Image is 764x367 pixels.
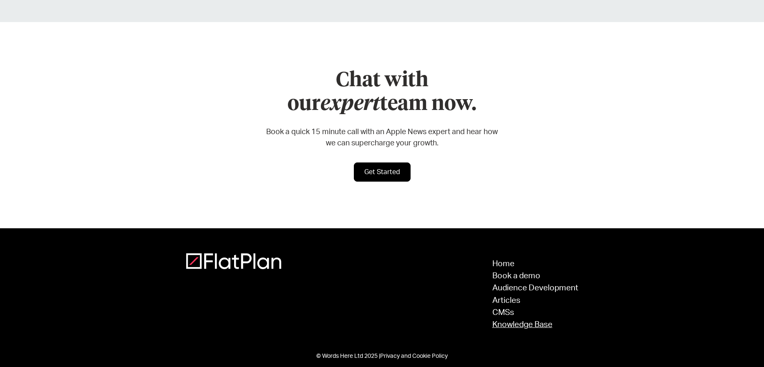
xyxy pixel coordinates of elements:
a: CMSs [492,309,578,317]
a: Audience Development [492,284,578,292]
p: Book a quick 15 minute call with an Apple News expert and hear how we can supercharge your growth. [265,127,499,149]
em: expert [320,94,380,114]
a: Articles [492,297,578,305]
h2: Chat with our team now. [265,69,499,117]
a: Book a demo [492,272,578,280]
a: Knowledge Base [492,321,578,329]
div: © Words Here Ltd 2025 | [186,352,578,360]
a: Home [492,260,578,268]
a: Get Started [354,162,411,182]
a: Privacy and Cookie Policy [380,353,448,359]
